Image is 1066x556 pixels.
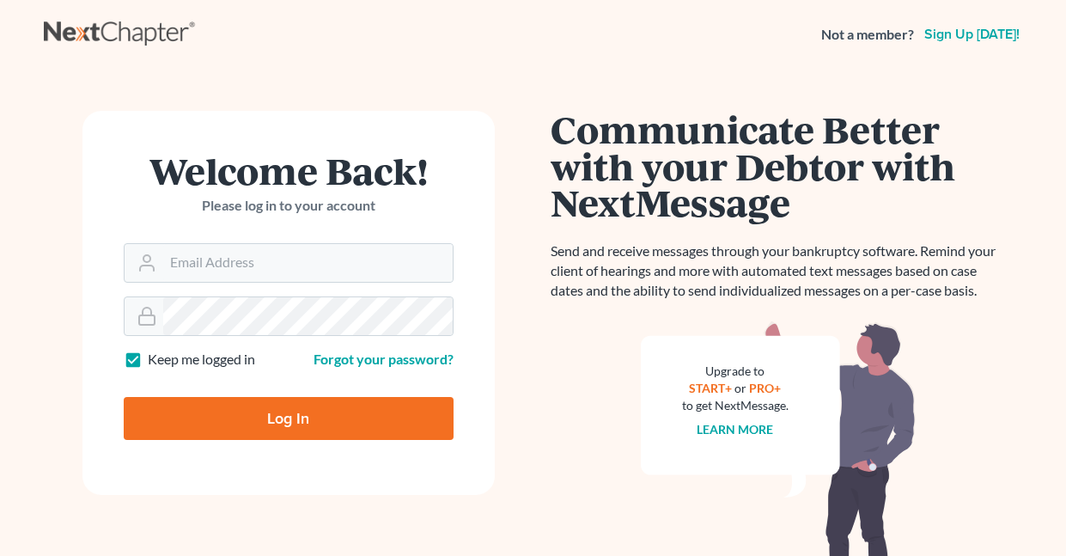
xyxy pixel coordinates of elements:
label: Keep me logged in [148,350,255,370]
span: or [734,381,746,395]
strong: Not a member? [821,25,914,45]
a: Forgot your password? [314,351,454,367]
div: Upgrade to [682,363,789,380]
div: to get NextMessage. [682,397,789,414]
h1: Communicate Better with your Debtor with NextMessage [551,111,1006,221]
input: Log In [124,397,454,440]
h1: Welcome Back! [124,152,454,189]
a: Sign up [DATE]! [921,27,1023,41]
a: START+ [689,381,732,395]
p: Please log in to your account [124,196,454,216]
a: PRO+ [749,381,781,395]
input: Email Address [163,244,453,282]
a: Learn more [697,422,773,437]
p: Send and receive messages through your bankruptcy software. Remind your client of hearings and mo... [551,241,1006,301]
